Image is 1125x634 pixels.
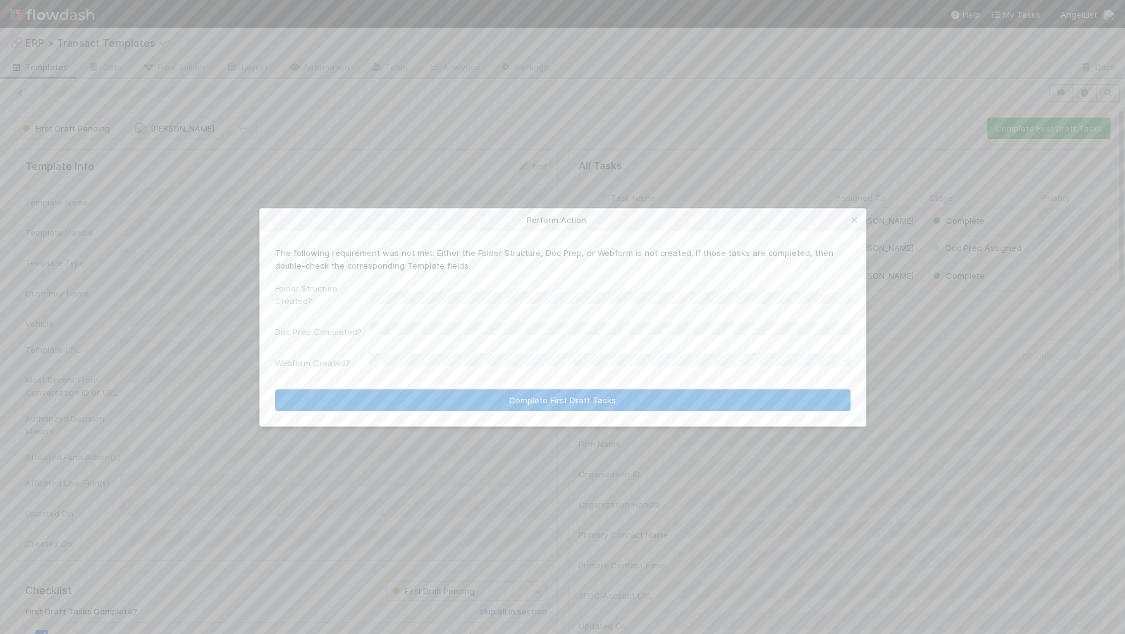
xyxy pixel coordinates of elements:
div: Perform Action [260,209,866,231]
p: The following requirement was not met: Either the Folder Structure, Doc Prep, or Webform is not c... [275,247,851,272]
label: Webform Created? [275,357,350,369]
label: Folder Structure Created? [275,282,370,307]
button: Complete First Draft Tasks [275,389,851,411]
label: Doc Prep Completed? [275,326,362,338]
